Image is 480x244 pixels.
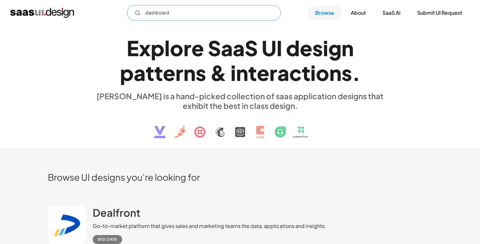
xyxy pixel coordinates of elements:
div: n [329,60,341,85]
a: home [10,8,74,18]
div: S [208,36,221,60]
div: t [248,60,257,85]
div: . [352,60,360,85]
a: Browse [307,6,342,20]
input: Search UI designs you're looking for... [127,5,281,21]
form: Email Form [127,5,281,21]
div: t [154,60,163,85]
a: SaaS Ai [375,6,408,20]
div: g [328,36,341,60]
div: i [323,36,328,60]
div: U [262,36,276,60]
div: o [316,60,329,85]
div: x [139,36,151,60]
h1: Explore SaaS UI design patterns & interactions. [93,36,388,85]
div: r [183,36,191,60]
div: n [236,60,248,85]
div: Big Data [98,236,117,243]
div: [PERSON_NAME] is a hand-picked collection of saas application designs that exhibit the best in cl... [93,91,388,110]
div: a [277,60,289,85]
div: a [221,36,233,60]
div: e [257,60,269,85]
div: e [300,36,312,60]
div: p [151,36,164,60]
div: d [286,36,300,60]
h2: Browse UI designs you’re looking for [48,171,433,183]
a: Dealfront [93,206,140,222]
div: p [120,60,134,85]
div: i [231,60,236,85]
div: I [276,36,282,60]
img: text, icon, saas logo [143,110,337,144]
div: t [302,60,310,85]
div: r [269,60,277,85]
div: n [341,36,354,60]
div: i [310,60,316,85]
div: s [312,36,323,60]
div: s [341,60,352,85]
a: About [343,6,374,20]
div: a [134,60,146,85]
div: o [170,36,183,60]
div: a [233,36,245,60]
div: e [163,60,175,85]
div: l [164,36,170,60]
div: s [196,60,206,85]
div: e [191,36,204,60]
a: Submit UI Request [409,6,470,20]
div: r [175,60,183,85]
h2: Dealfront [93,206,140,219]
div: t [146,60,154,85]
div: c [289,60,302,85]
div: E [127,36,139,60]
div: S [245,36,258,60]
div: Go-to-market platform that gives sales and marketing teams the data, applications and insights. [93,222,326,230]
div: & [210,60,227,85]
div: n [183,60,196,85]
